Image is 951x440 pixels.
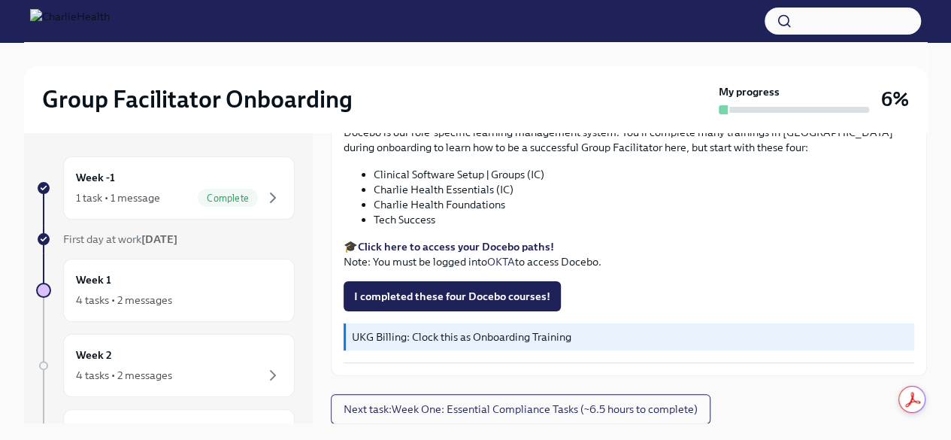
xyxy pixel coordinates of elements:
h6: Week 2 [76,347,112,363]
p: 🎓 Note: You must be logged into to access Docebo. [344,239,914,269]
img: CharlieHealth [30,9,110,33]
a: OKTA [487,255,515,269]
a: Week 24 tasks • 2 messages [36,334,295,397]
h6: Week -1 [76,169,115,186]
span: Complete [198,193,258,204]
a: First day at work[DATE] [36,232,295,247]
li: Charlie Health Foundations [374,197,914,212]
div: 4 tasks • 2 messages [76,368,172,383]
h6: Week 3 [76,422,112,438]
button: I completed these four Docebo courses! [344,281,561,311]
li: Charlie Health Essentials (IC) [374,182,914,197]
h2: Group Facilitator Onboarding [42,84,353,114]
strong: My progress [719,84,780,99]
h3: 6% [881,86,909,113]
h6: Week 1 [76,272,111,288]
strong: [DATE] [141,232,177,246]
a: Week 14 tasks • 2 messages [36,259,295,322]
span: I completed these four Docebo courses! [354,289,550,304]
div: 1 task • 1 message [76,190,160,205]
span: Next task : Week One: Essential Compliance Tasks (~6.5 hours to complete) [344,402,698,417]
li: Clinical Software Setup | Groups (IC) [374,167,914,182]
li: Tech Success [374,212,914,227]
button: Next task:Week One: Essential Compliance Tasks (~6.5 hours to complete) [331,394,710,424]
a: Week -11 task • 1 messageComplete [36,156,295,220]
a: Click here to access your Docebo paths! [358,240,554,253]
p: UKG Billing: Clock this as Onboarding Training [352,329,908,344]
span: First day at work [63,232,177,246]
p: Docebo is our role-specific learning management system. You'll complete many trainings in [GEOGRA... [344,125,914,155]
div: 4 tasks • 2 messages [76,293,172,308]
